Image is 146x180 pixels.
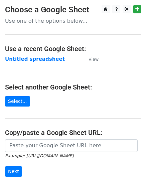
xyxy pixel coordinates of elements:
h3: Choose a Google Sheet [5,5,141,15]
h4: Select another Google Sheet: [5,83,141,91]
input: Paste your Google Sheet URL here [5,139,138,152]
a: Untitled spreadsheet [5,56,65,62]
small: Example: [URL][DOMAIN_NAME] [5,153,74,158]
a: Select... [5,96,30,107]
input: Next [5,166,22,177]
p: Use one of the options below... [5,17,141,24]
h4: Copy/paste a Google Sheet URL: [5,129,141,137]
a: View [82,56,99,62]
small: View [89,57,99,62]
h4: Use a recent Google Sheet: [5,45,141,53]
